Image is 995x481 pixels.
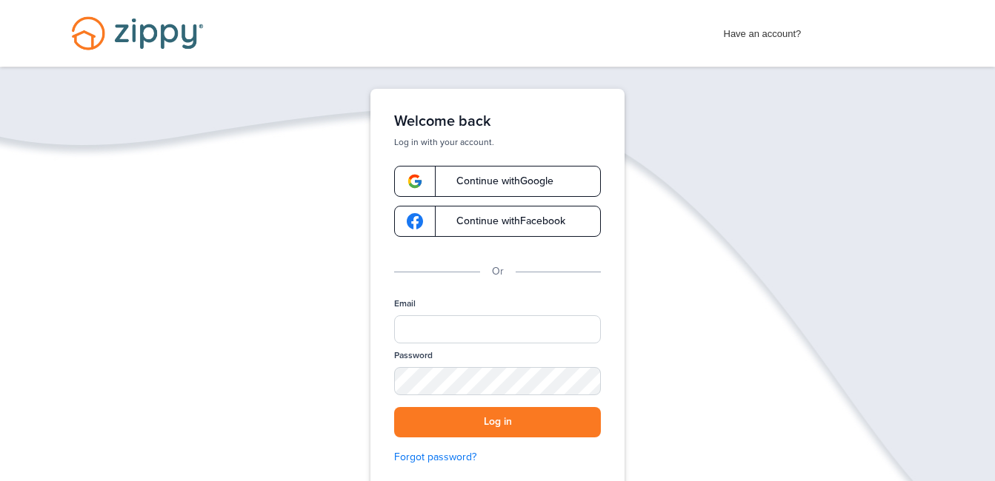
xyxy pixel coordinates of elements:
[492,263,504,280] p: Or
[394,315,601,343] input: Email
[394,112,601,130] h1: Welcome back
[394,166,601,197] a: google-logoContinue withGoogle
[394,407,601,437] button: Log in
[394,349,433,362] label: Password
[724,18,802,42] span: Have an account?
[442,176,553,186] span: Continue with Google
[394,206,601,237] a: google-logoContinue withFacebook
[442,216,565,226] span: Continue with Facebook
[407,213,423,229] img: google-logo
[394,367,601,395] input: Password
[394,449,601,465] a: Forgot password?
[394,297,416,310] label: Email
[394,136,601,148] p: Log in with your account.
[407,173,423,189] img: google-logo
